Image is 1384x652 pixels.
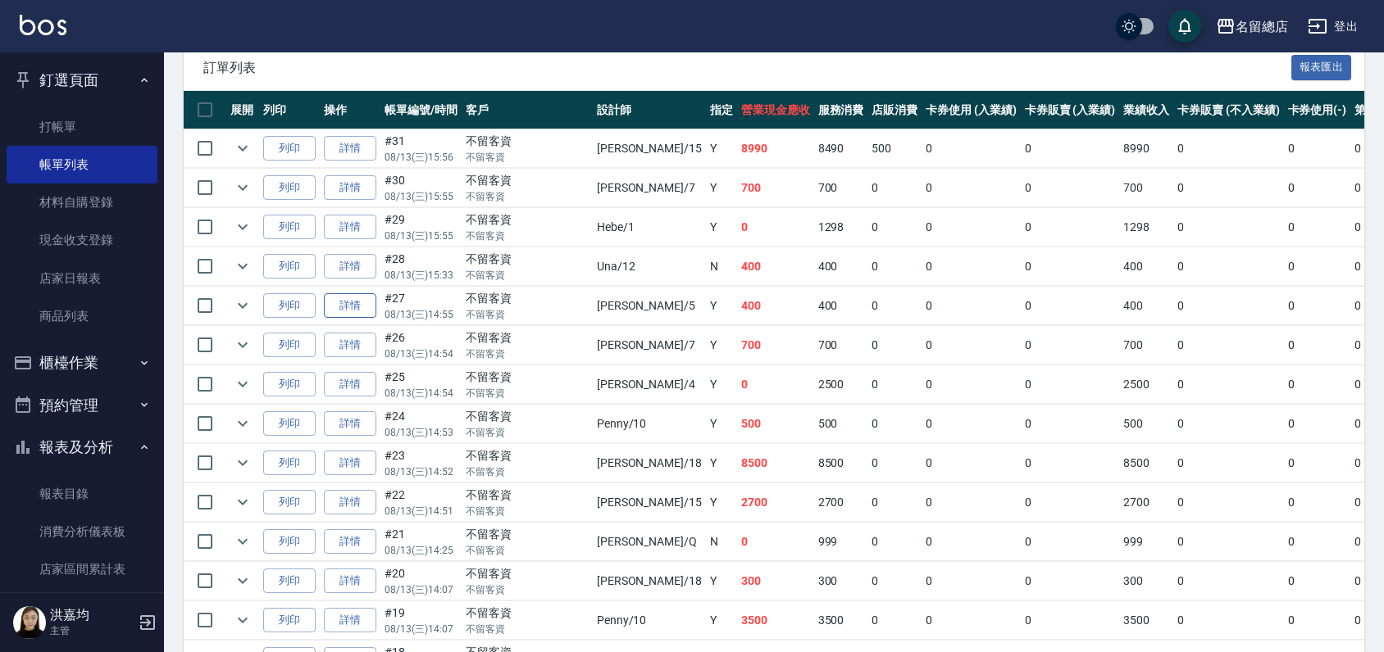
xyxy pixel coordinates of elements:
button: expand row [230,293,255,318]
td: 700 [1119,169,1173,207]
td: 0 [922,247,1021,286]
td: 8500 [1119,444,1173,482]
button: expand row [230,136,255,161]
td: [PERSON_NAME] /Q [593,523,706,561]
td: #29 [380,208,462,247]
a: 詳情 [324,372,376,397]
td: 400 [737,247,814,286]
button: expand row [230,372,255,396]
a: 詳情 [324,175,376,201]
td: 0 [922,523,1021,561]
td: 0 [1173,326,1283,364]
button: 報表及分析 [7,426,157,469]
td: #20 [380,562,462,600]
th: 卡券販賣 (入業績) [1021,91,1120,129]
td: 0 [867,169,922,207]
td: 0 [1173,365,1283,404]
td: 0 [922,562,1021,600]
button: 釘選頁面 [7,59,157,102]
td: 500 [814,405,868,443]
a: 商品列表 [7,297,157,335]
p: 不留客資 [466,425,589,440]
td: 0 [1021,523,1120,561]
td: [PERSON_NAME] /7 [593,169,706,207]
td: 3500 [737,601,814,640]
a: 店家日報表 [7,260,157,297]
td: 0 [867,326,922,364]
a: 詳情 [324,529,376,555]
a: 消費分析儀表板 [7,513,157,550]
div: 不留客資 [466,133,589,150]
div: 名留總店 [1236,16,1288,37]
div: 不留客資 [466,526,589,543]
a: 現金收支登錄 [7,221,157,259]
div: 不留客資 [466,211,589,229]
td: 0 [1173,287,1283,325]
button: save [1168,10,1201,43]
td: 8490 [814,129,868,168]
td: 0 [922,169,1021,207]
button: expand row [230,608,255,632]
td: #30 [380,169,462,207]
td: Y [706,444,737,482]
td: Y [706,169,737,207]
a: 詳情 [324,608,376,633]
td: 0 [1284,523,1351,561]
td: #24 [380,405,462,443]
td: 0 [737,365,814,404]
td: Penny /10 [593,405,706,443]
th: 服務消費 [814,91,868,129]
td: 0 [1284,601,1351,640]
td: Y [706,601,737,640]
td: 0 [922,483,1021,522]
td: 0 [1021,483,1120,522]
td: 0 [922,129,1021,168]
td: 0 [1021,247,1120,286]
a: 詳情 [324,254,376,279]
td: 0 [1173,169,1283,207]
a: 詳情 [324,215,376,240]
td: Y [706,326,737,364]
td: 500 [867,129,922,168]
td: #23 [380,444,462,482]
p: 不留客資 [466,189,589,204]
td: 0 [1284,405,1351,443]
td: 0 [1284,247,1351,286]
p: 不留客資 [466,464,589,479]
a: 詳情 [324,136,376,161]
td: [PERSON_NAME] /15 [593,483,706,522]
a: 詳情 [324,451,376,476]
td: 0 [737,523,814,561]
td: 0 [1021,444,1120,482]
td: 0 [867,562,922,600]
td: #19 [380,601,462,640]
th: 設計師 [593,91,706,129]
td: 0 [1284,562,1351,600]
td: 0 [922,326,1021,364]
td: 700 [814,169,868,207]
p: 08/13 (三) 14:25 [385,543,458,558]
button: expand row [230,215,255,239]
td: 300 [737,562,814,600]
p: 08/13 (三) 15:55 [385,229,458,243]
div: 不留客資 [466,604,589,622]
button: 預約管理 [7,384,157,427]
td: 0 [922,365,1021,404]
td: 2700 [814,483,868,522]
p: 不留客資 [466,346,589,361]
span: 訂單列表 [203,60,1291,76]
div: 不留客資 [466,251,589,268]
th: 業績收入 [1119,91,1173,129]
p: 主管 [50,623,134,638]
button: 列印 [263,333,316,358]
td: 0 [1284,444,1351,482]
a: 報表匯出 [1291,59,1352,75]
td: 0 [867,247,922,286]
p: 不留客資 [466,386,589,401]
td: 0 [1021,287,1120,325]
td: #31 [380,129,462,168]
td: 400 [814,247,868,286]
td: 0 [1021,405,1120,443]
p: 08/13 (三) 14:54 [385,386,458,401]
a: 打帳單 [7,108,157,146]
